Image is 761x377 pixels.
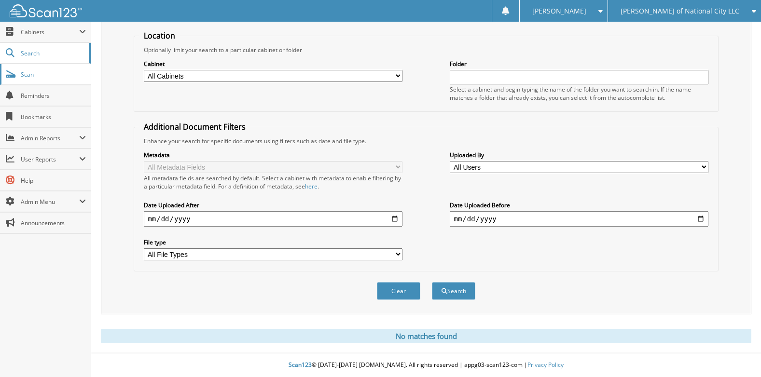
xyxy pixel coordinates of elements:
[713,331,761,377] iframe: Chat Widget
[21,113,86,121] span: Bookmarks
[10,4,82,17] img: scan123-logo-white.svg
[21,92,86,100] span: Reminders
[305,182,318,190] a: here
[621,8,739,14] span: [PERSON_NAME] of National City LLC
[91,353,761,377] div: © [DATE]-[DATE] [DOMAIN_NAME]. All rights reserved | appg03-scan123-com |
[21,134,79,142] span: Admin Reports
[144,151,402,159] label: Metadata
[21,70,86,79] span: Scan
[21,219,86,227] span: Announcements
[101,329,751,343] div: No matches found
[21,49,84,57] span: Search
[139,137,713,145] div: Enhance your search for specific documents using filters such as date and file type.
[21,198,79,206] span: Admin Menu
[527,361,564,369] a: Privacy Policy
[21,155,79,163] span: User Reports
[144,201,402,209] label: Date Uploaded After
[21,176,86,185] span: Help
[450,211,708,227] input: end
[450,201,708,209] label: Date Uploaded Before
[144,211,402,227] input: start
[144,238,402,246] label: File type
[144,60,402,68] label: Cabinet
[377,282,420,300] button: Clear
[289,361,312,369] span: Scan123
[450,60,708,68] label: Folder
[450,151,708,159] label: Uploaded By
[432,282,475,300] button: Search
[532,8,586,14] span: [PERSON_NAME]
[144,174,402,190] div: All metadata fields are searched by default. Select a cabinet with metadata to enable filtering b...
[139,121,250,132] legend: Additional Document Filters
[450,85,708,102] div: Select a cabinet and begin typing the name of the folder you want to search in. If the name match...
[139,30,180,41] legend: Location
[21,28,79,36] span: Cabinets
[139,46,713,54] div: Optionally limit your search to a particular cabinet or folder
